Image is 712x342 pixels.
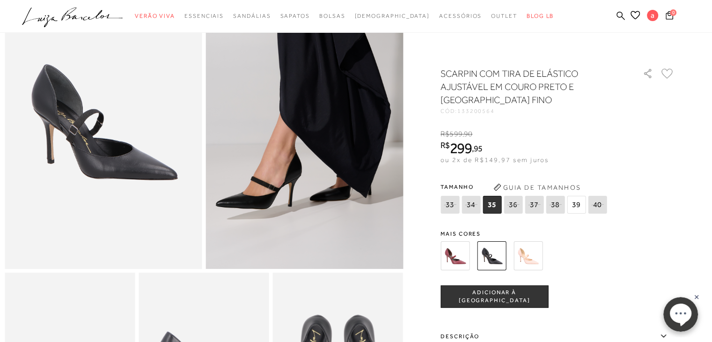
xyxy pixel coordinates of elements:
[354,7,430,25] a: noSubCategoriesText
[184,13,224,19] span: Essenciais
[233,7,271,25] a: categoryNavScreenReaderText
[514,241,543,270] img: SCARPIN COM TIRA DE ELÁSTICO AJUSTÁVEL EM COURO ROSA CASHMERE E SALTO ALTO FINO
[670,9,676,16] span: 0
[280,13,309,19] span: Sapatos
[546,196,565,214] span: 38
[490,180,584,195] button: Guia de Tamanhos
[527,13,554,19] span: BLOG LB
[440,285,548,308] button: ADICIONAR À [GEOGRAPHIC_DATA]
[440,108,628,114] div: CÓD:
[457,108,495,114] span: 133200564
[527,7,554,25] a: BLOG LB
[440,156,549,164] span: ou 2x de R$149,97 sem juros
[462,196,480,214] span: 34
[319,13,345,19] span: Bolsas
[184,7,224,25] a: categoryNavScreenReaderText
[440,180,609,194] span: Tamanho
[477,241,506,270] img: SCARPIN COM TIRA DE ELÁSTICO AJUSTÁVEL EM COURO PRETO E SALTO ALTO FINO
[440,67,616,106] h1: SCARPIN COM TIRA DE ELÁSTICO AJUSTÁVEL EM COURO PRETO E [GEOGRAPHIC_DATA] FINO
[450,140,472,156] span: 299
[440,196,459,214] span: 33
[440,241,470,270] img: SCARPIN COM TIRA DE ELÁSTICO AJUSTÁVEL EM COURO MARSALA E SALTO ALTO FINO
[135,7,175,25] a: categoryNavScreenReaderText
[440,231,675,237] span: Mais cores
[663,10,676,23] button: 0
[354,13,430,19] span: [DEMOGRAPHIC_DATA]
[441,289,548,305] span: ADICIONAR À [GEOGRAPHIC_DATA]
[464,130,472,138] span: 90
[588,196,607,214] span: 40
[440,141,450,149] i: R$
[440,130,449,138] i: R$
[643,9,663,24] button: a
[449,130,462,138] span: 599
[472,144,483,153] i: ,
[474,143,483,153] span: 95
[319,7,345,25] a: categoryNavScreenReaderText
[483,196,501,214] span: 35
[567,196,586,214] span: 39
[525,196,543,214] span: 37
[233,13,271,19] span: Sandálias
[439,7,482,25] a: categoryNavScreenReaderText
[135,13,175,19] span: Verão Viva
[280,7,309,25] a: categoryNavScreenReaderText
[439,13,482,19] span: Acessórios
[491,7,517,25] a: categoryNavScreenReaderText
[491,13,517,19] span: Outlet
[504,196,522,214] span: 36
[462,130,473,138] i: ,
[647,10,658,21] span: a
